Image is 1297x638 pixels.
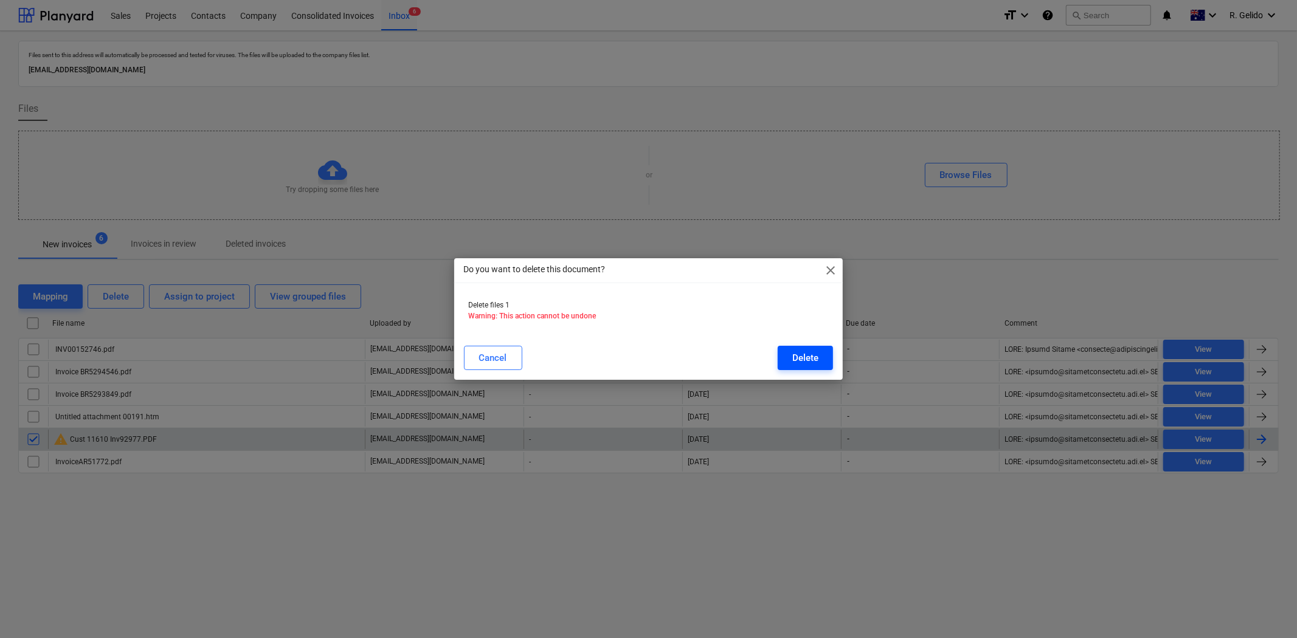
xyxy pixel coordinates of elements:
[479,350,507,366] div: Cancel
[778,346,833,370] button: Delete
[792,350,818,366] div: Delete
[469,300,829,310] p: Delete files 1
[469,311,829,321] p: Warning: This action cannot be undone
[1236,580,1297,638] iframe: Chat Widget
[464,346,522,370] button: Cancel
[464,263,606,276] p: Do you want to delete this document?
[823,263,838,278] span: close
